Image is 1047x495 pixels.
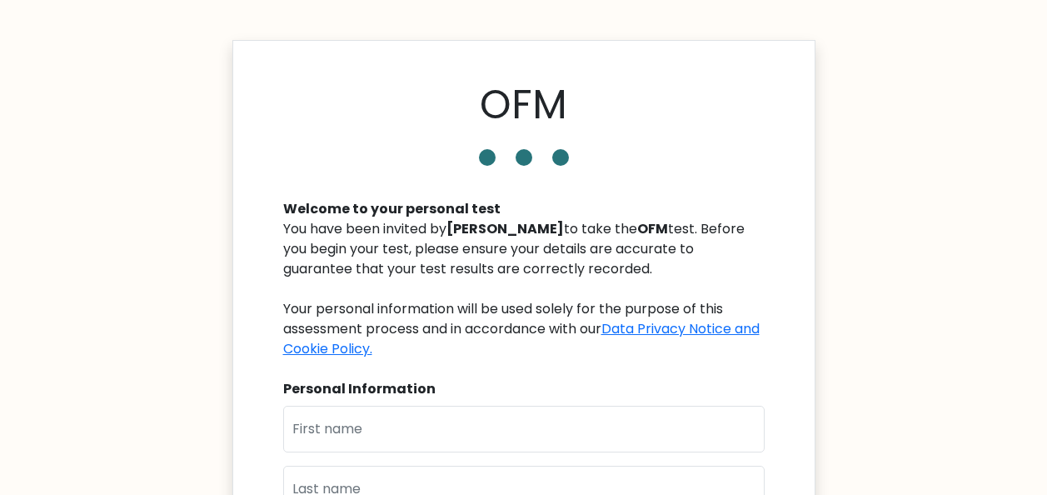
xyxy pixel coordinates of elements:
b: [PERSON_NAME] [446,219,564,238]
a: Data Privacy Notice and Cookie Policy. [283,319,760,358]
input: First name [283,406,765,452]
h1: OFM [480,81,567,129]
div: You have been invited by to take the test. Before you begin your test, please ensure your details... [283,219,765,359]
b: OFM [637,219,668,238]
div: Personal Information [283,379,765,399]
div: Welcome to your personal test [283,199,765,219]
